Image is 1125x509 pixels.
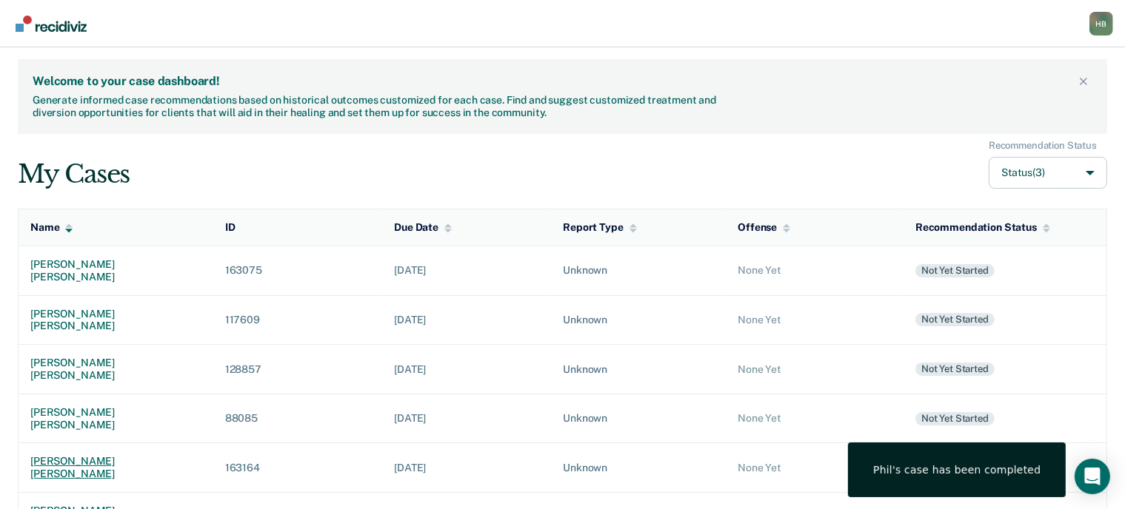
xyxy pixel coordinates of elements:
[738,264,892,277] div: None Yet
[551,443,726,493] td: Unknown
[1075,459,1110,494] div: Open Intercom Messenger
[213,295,382,345] td: 117609
[989,140,1097,152] div: Recommendation Status
[989,157,1107,189] button: Status(3)
[30,308,201,333] div: [PERSON_NAME] [PERSON_NAME]
[563,221,636,234] div: Report Type
[738,412,892,425] div: None Yet
[915,264,995,277] div: Not yet started
[915,221,1050,234] div: Recommendation Status
[213,394,382,443] td: 88085
[30,406,201,431] div: [PERSON_NAME] [PERSON_NAME]
[873,463,1041,476] span: Phil 's case has been completed
[30,221,73,234] div: Name
[33,94,721,119] div: Generate informed case recommendations based on historical outcomes customized for each case. Fin...
[213,246,382,295] td: 163075
[915,412,995,425] div: Not yet started
[738,462,892,474] div: None Yet
[16,16,87,32] img: Recidiviz
[382,394,551,443] td: [DATE]
[382,345,551,394] td: [DATE]
[213,443,382,493] td: 163164
[225,221,236,234] div: ID
[551,295,726,345] td: Unknown
[551,394,726,443] td: Unknown
[1089,12,1113,36] div: H B
[915,313,995,326] div: Not yet started
[738,314,892,326] div: None Yet
[30,258,201,283] div: [PERSON_NAME] [PERSON_NAME]
[394,221,452,234] div: Due Date
[551,345,726,394] td: Unknown
[213,345,382,394] td: 128857
[30,455,201,480] div: [PERSON_NAME] [PERSON_NAME]
[1089,12,1113,36] button: Profile dropdown button
[915,363,995,376] div: Not yet started
[33,74,1075,88] div: Welcome to your case dashboard!
[551,246,726,295] td: Unknown
[30,357,201,382] div: [PERSON_NAME] [PERSON_NAME]
[382,295,551,345] td: [DATE]
[738,221,790,234] div: Offense
[738,363,892,376] div: None Yet
[18,159,130,189] div: My Cases
[382,246,551,295] td: [DATE]
[382,443,551,493] td: [DATE]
